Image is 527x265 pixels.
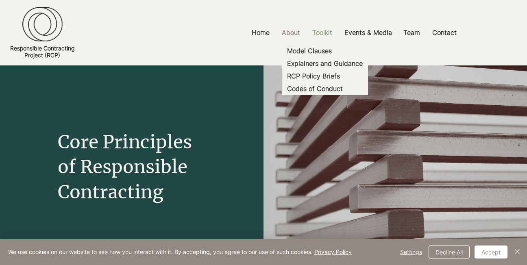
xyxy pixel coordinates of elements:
p: Model Clauses [284,45,335,57]
p: About [278,24,304,42]
p: Codes of Conduct [284,83,346,95]
h1: Core Principles of Responsible Contracting [58,130,211,205]
a: Contact [426,24,463,42]
a: RCP Policy Briefs [282,70,368,83]
p: Contact [428,24,461,42]
button: Close [512,245,522,258]
a: Toolkit [306,24,338,42]
nav: Site [182,24,527,42]
p: Events & Media [340,24,396,42]
a: Responsible ContractingProject (RCP) [10,45,74,59]
p: Explainers and Guidance [284,57,366,70]
p: RCP Policy Briefs [284,70,343,83]
button: Decline All [429,245,470,258]
span: We use cookies on our website to see how you interact with it. By accepting, you agree to our use... [8,248,352,256]
p: Team [399,24,424,42]
span: Settings [400,246,422,258]
button: Accept [475,245,507,258]
a: Codes of Conduct [282,83,368,95]
a: Events & Media [338,24,397,42]
p: Home [248,24,274,42]
a: Model Clauses [282,45,368,57]
a: Home [246,24,276,42]
a: Team [397,24,426,42]
a: Explainers and Guidance [282,57,368,70]
a: About [276,24,306,42]
a: Privacy Policy [314,248,352,255]
p: Toolkit [308,24,336,42]
img: Close [512,247,522,256]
